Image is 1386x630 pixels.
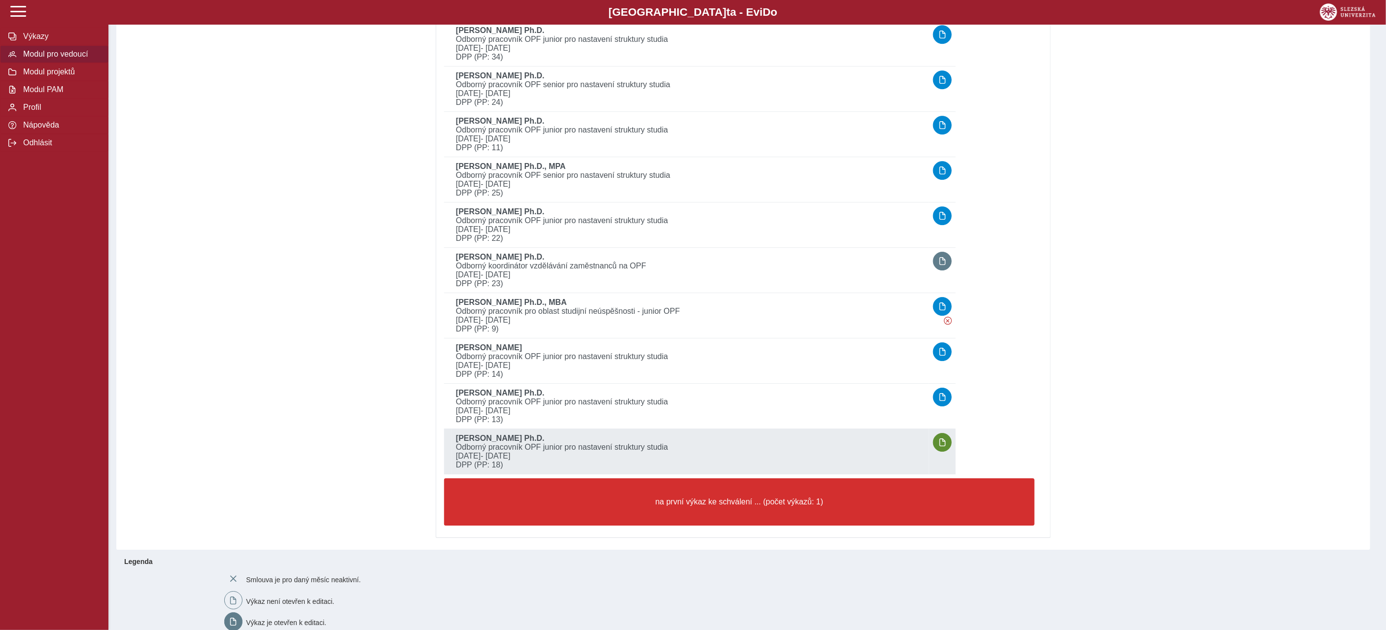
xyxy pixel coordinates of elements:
[452,406,929,415] span: [DATE]
[452,352,929,361] span: Odborný pracovník OPF junior pro nastavení struktury studia
[452,415,929,424] span: DPP (PP: 13)
[481,89,510,98] span: - [DATE]
[481,134,510,143] span: - [DATE]
[452,53,929,62] span: DPP (PP: 34)
[20,50,100,59] span: Modul pro vedoucí
[452,234,929,243] span: DPP (PP: 22)
[452,262,929,270] span: Odborný koordinátor vzdělávání zaměstnanců na OPF
[762,6,770,18] span: D
[452,497,1026,506] span: na první výkaz ke schválení ... (počet výkazů: 1)
[452,216,929,225] span: Odborný pracovník OPF junior pro nastavení struktury studia
[456,162,566,170] b: [PERSON_NAME] Ph.D., MPA
[1320,3,1376,21] img: logo_web_su.png
[20,32,100,41] span: Výkazy
[452,325,929,333] span: DPP (PP: 9)
[456,117,545,125] b: [PERSON_NAME] Ph.D.
[246,597,334,605] span: Výkaz není otevřen k editaci.
[727,6,730,18] span: t
[456,26,545,34] b: [PERSON_NAME] Ph.D.
[452,180,929,189] span: [DATE]
[246,576,361,584] span: Smlouva je pro daný měsíc neaktivní.
[481,406,510,415] span: - [DATE]
[452,80,929,89] span: Odborný pracovník OPF senior pro nastavení struktury studia
[120,554,1366,569] b: Legenda
[481,180,510,188] span: - [DATE]
[246,619,326,627] span: Výkaz je otevřen k editaci.
[456,389,545,397] b: [PERSON_NAME] Ph.D.
[452,143,929,152] span: DPP (PP: 11)
[452,270,929,279] span: [DATE]
[452,98,929,107] span: DPP (PP: 24)
[452,35,929,44] span: Odborný pracovník OPF junior pro nastavení struktury studia
[20,121,100,130] span: Nápověda
[452,307,929,316] span: Odborný pracovník pro oblast studijní neúspěšnosti - junior OPF
[444,478,1035,526] button: na první výkaz ke schválení ... (počet výkazů: 1)
[30,6,1356,19] b: [GEOGRAPHIC_DATA] a - Evi
[452,279,929,288] span: DPP (PP: 23)
[20,138,100,147] span: Odhlásit
[452,126,929,134] span: Odborný pracovník OPF junior pro nastavení struktury studia
[452,189,929,198] span: DPP (PP: 25)
[481,316,510,324] span: - [DATE]
[452,171,929,180] span: Odborný pracovník OPF senior pro nastavení struktury studia
[452,452,929,461] span: [DATE]
[452,461,929,469] span: DPP (PP: 18)
[456,298,567,306] b: [PERSON_NAME] Ph.D., MBA
[452,361,929,370] span: [DATE]
[20,85,100,94] span: Modul PAM
[456,343,522,352] b: [PERSON_NAME]
[481,44,510,52] span: - [DATE]
[944,317,952,325] span: Výkaz obsahuje závažné chyby.
[452,398,929,406] span: Odborný pracovník OPF junior pro nastavení struktury studia
[456,253,545,261] b: [PERSON_NAME] Ph.D.
[20,103,100,112] span: Profil
[481,361,510,369] span: - [DATE]
[20,67,100,76] span: Modul projektů
[771,6,778,18] span: o
[452,225,929,234] span: [DATE]
[452,44,929,53] span: [DATE]
[456,71,545,80] b: [PERSON_NAME] Ph.D.
[452,316,929,325] span: [DATE]
[452,370,929,379] span: DPP (PP: 14)
[452,134,929,143] span: [DATE]
[481,270,510,279] span: - [DATE]
[452,443,929,452] span: Odborný pracovník OPF junior pro nastavení struktury studia
[481,452,510,460] span: - [DATE]
[456,434,545,442] b: [PERSON_NAME] Ph.D.
[452,89,929,98] span: [DATE]
[456,207,545,216] b: [PERSON_NAME] Ph.D.
[481,225,510,233] span: - [DATE]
